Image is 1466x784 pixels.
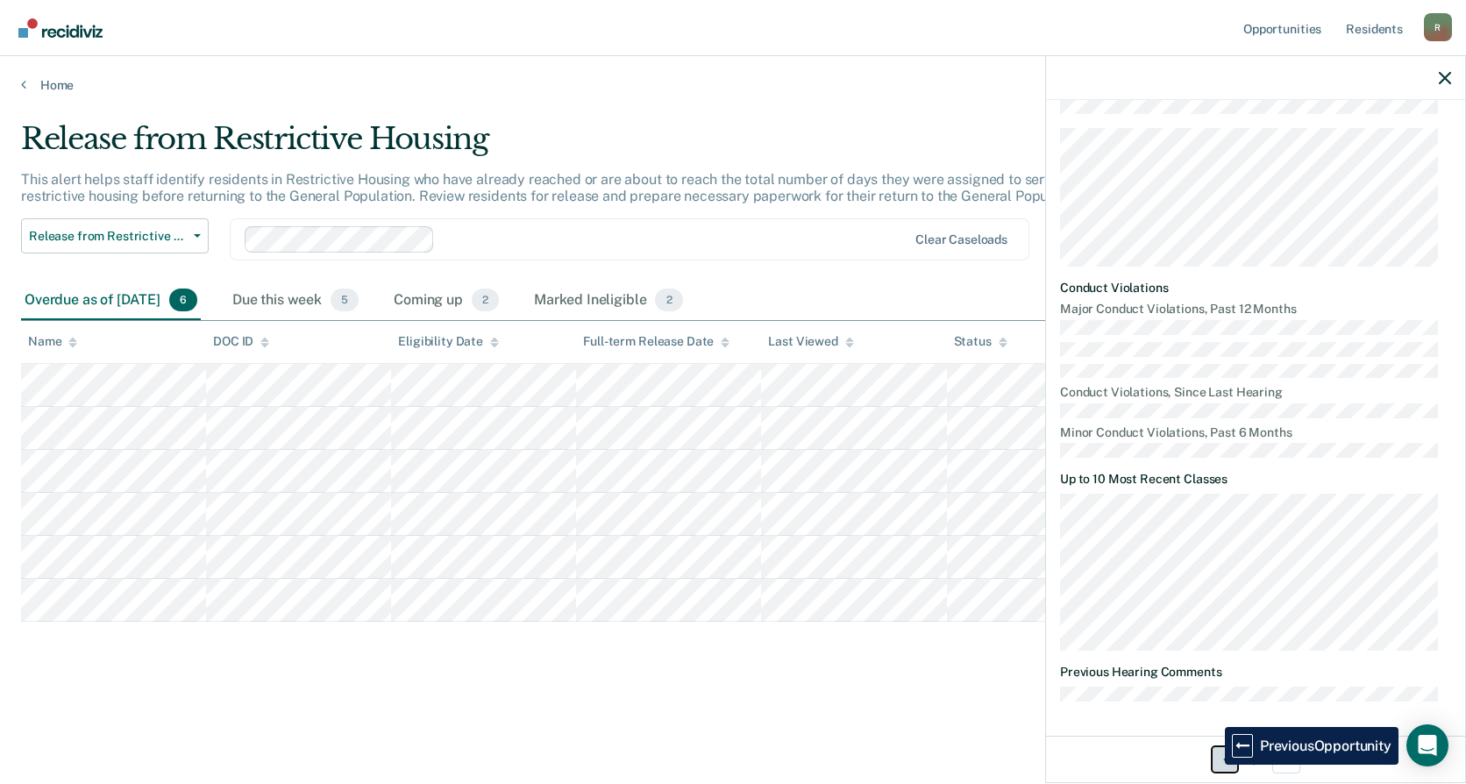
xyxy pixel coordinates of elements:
[1272,745,1300,773] button: Next Opportunity
[29,229,187,244] span: Release from Restrictive Housing
[655,289,682,311] span: 2
[1211,745,1239,773] button: Previous Opportunity
[21,171,1087,204] p: This alert helps staff identify residents in Restrictive Housing who have already reached or are ...
[1060,472,1451,487] dt: Up to 10 Most Recent Classes
[169,289,197,311] span: 6
[18,18,103,38] img: Recidiviz
[1060,385,1451,400] dt: Conduct Violations, Since Last Hearing
[1424,13,1452,41] button: Profile dropdown button
[331,289,359,311] span: 5
[229,282,362,320] div: Due this week
[21,77,1445,93] a: Home
[1060,665,1451,680] dt: Previous Hearing Comments
[1424,13,1452,41] div: R
[1060,302,1451,317] dt: Major Conduct Violations, Past 12 Months
[398,334,499,349] div: Eligibility Date
[28,334,77,349] div: Name
[472,289,499,311] span: 2
[915,232,1007,247] div: Clear caseloads
[954,334,1007,349] div: Status
[1060,281,1451,296] dt: Conduct Violations
[213,334,269,349] div: DOC ID
[21,282,201,320] div: Overdue as of [DATE]
[21,121,1121,171] div: Release from Restrictive Housing
[1060,425,1451,440] dt: Minor Conduct Violations, Past 6 Months
[1406,724,1448,766] div: Open Intercom Messenger
[390,282,502,320] div: Coming up
[1046,736,1465,782] div: 6 / 6
[583,334,729,349] div: Full-term Release Date
[530,282,687,320] div: Marked Ineligible
[768,334,853,349] div: Last Viewed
